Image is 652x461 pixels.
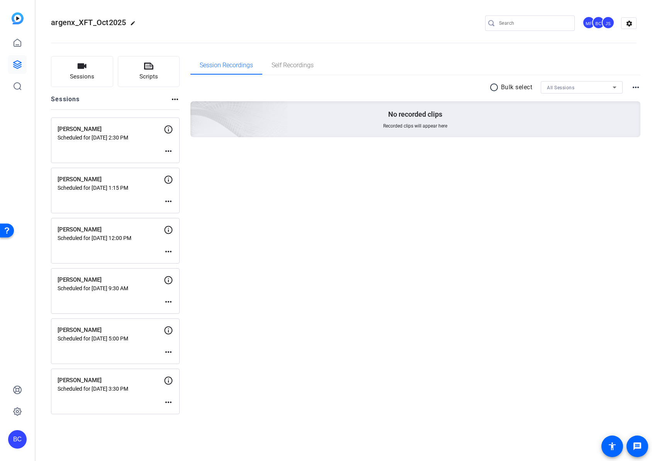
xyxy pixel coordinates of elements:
[70,72,94,81] span: Sessions
[164,297,173,306] mat-icon: more_horiz
[164,398,173,407] mat-icon: more_horiz
[272,62,314,68] span: Self Recordings
[621,18,637,29] mat-icon: settings
[633,442,642,451] mat-icon: message
[58,235,164,241] p: Scheduled for [DATE] 12:00 PM
[164,347,173,357] mat-icon: more_horiz
[12,12,24,24] img: blue-gradient.svg
[489,83,501,92] mat-icon: radio_button_unchecked
[592,16,606,30] ngx-avatar: Brian Curp
[200,62,253,68] span: Session Recordings
[51,95,80,109] h2: Sessions
[388,110,442,119] p: No recorded clips
[58,285,164,291] p: Scheduled for [DATE] 9:30 AM
[582,16,596,30] ngx-avatar: Mandy Fernandez
[547,85,574,90] span: All Sessions
[139,72,158,81] span: Scripts
[58,326,164,335] p: [PERSON_NAME]
[499,19,569,28] input: Search
[58,225,164,234] p: [PERSON_NAME]
[51,56,113,87] button: Sessions
[104,25,288,192] img: embarkstudio-empty-session.png
[383,123,447,129] span: Recorded clips will appear here
[130,20,139,30] mat-icon: edit
[164,146,173,156] mat-icon: more_horiz
[501,83,533,92] p: Bulk select
[58,125,164,134] p: [PERSON_NAME]
[58,175,164,184] p: [PERSON_NAME]
[592,16,605,29] div: BC
[58,185,164,191] p: Scheduled for [DATE] 1:15 PM
[602,16,615,30] ngx-avatar: Judy Spier
[631,83,640,92] mat-icon: more_horiz
[58,386,164,392] p: Scheduled for [DATE] 3:30 PM
[51,18,126,27] span: argenx_XFT_Oct2025
[164,247,173,256] mat-icon: more_horiz
[118,56,180,87] button: Scripts
[8,430,27,449] div: BC
[58,335,164,342] p: Scheduled for [DATE] 5:00 PM
[164,197,173,206] mat-icon: more_horiz
[58,276,164,284] p: [PERSON_NAME]
[608,442,617,451] mat-icon: accessibility
[170,95,180,104] mat-icon: more_horiz
[58,134,164,141] p: Scheduled for [DATE] 2:30 PM
[582,16,595,29] div: MF
[58,376,164,385] p: [PERSON_NAME]
[602,16,615,29] div: JS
